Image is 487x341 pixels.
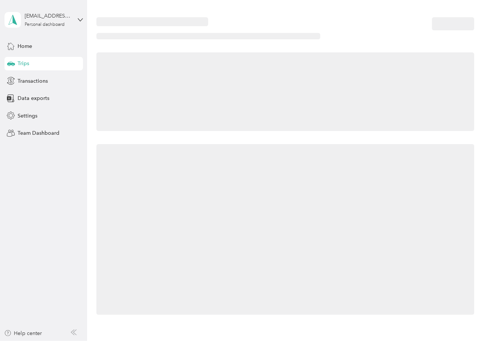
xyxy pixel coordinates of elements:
span: Data exports [18,94,49,102]
span: Trips [18,60,29,67]
span: Transactions [18,77,48,85]
span: Settings [18,112,37,120]
iframe: Everlance-gr Chat Button Frame [445,299,487,341]
div: Personal dashboard [25,22,65,27]
button: Help center [4,329,42,337]
span: Home [18,42,32,50]
div: [EMAIL_ADDRESS][DOMAIN_NAME] [25,12,71,20]
span: Team Dashboard [18,129,59,137]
